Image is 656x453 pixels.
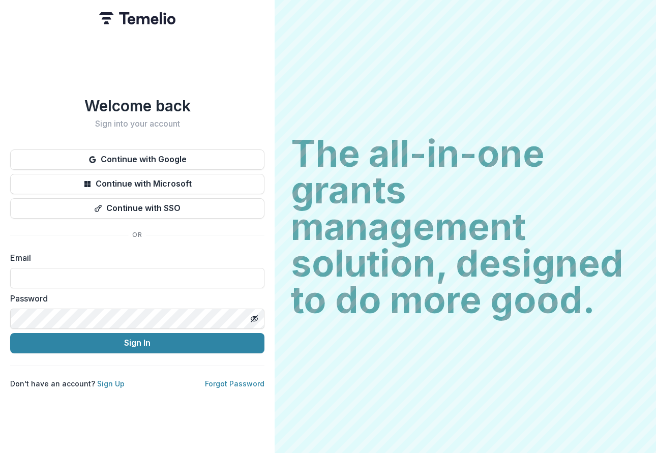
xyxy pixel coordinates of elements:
[10,149,264,170] button: Continue with Google
[10,97,264,115] h1: Welcome back
[205,379,264,388] a: Forgot Password
[99,12,175,24] img: Temelio
[97,379,125,388] a: Sign Up
[10,198,264,219] button: Continue with SSO
[10,292,258,305] label: Password
[246,311,262,327] button: Toggle password visibility
[10,378,125,389] p: Don't have an account?
[10,119,264,129] h2: Sign into your account
[10,174,264,194] button: Continue with Microsoft
[10,333,264,353] button: Sign In
[10,252,258,264] label: Email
